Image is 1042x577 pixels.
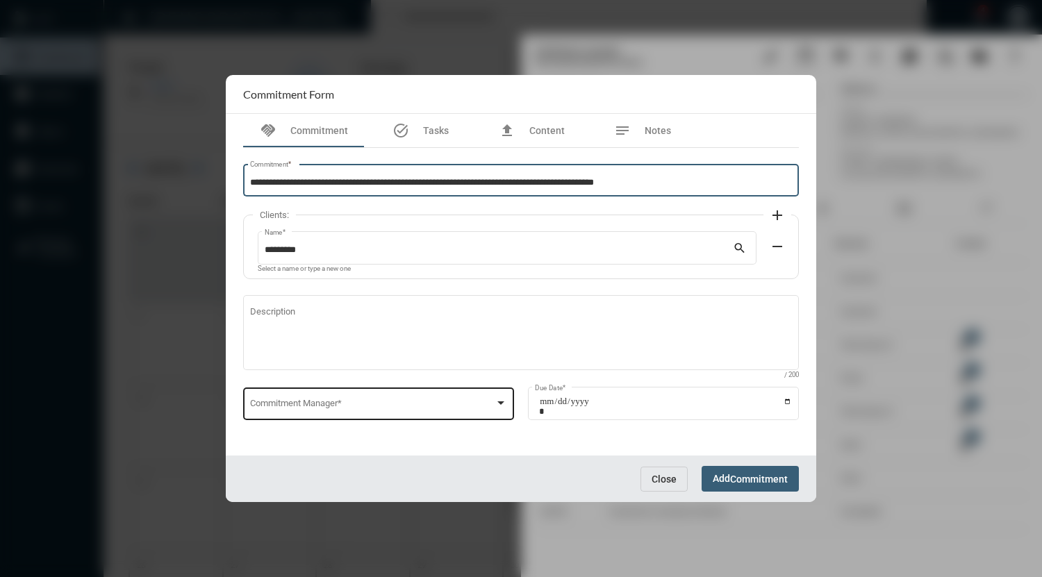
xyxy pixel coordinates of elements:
mat-icon: add [769,207,786,224]
button: Close [640,467,688,492]
label: Clients: [253,210,296,220]
mat-hint: / 200 [784,371,799,379]
mat-icon: notes [614,122,631,139]
span: Tasks [423,125,449,136]
mat-icon: remove [769,238,786,255]
mat-hint: Select a name or type a new one [258,265,351,273]
span: Commitment [730,474,788,485]
span: Notes [645,125,671,136]
span: Add [713,473,788,484]
mat-icon: handshake [260,122,276,139]
span: Commitment [290,125,348,136]
button: AddCommitment [702,466,799,492]
h2: Commitment Form [243,87,334,101]
span: Content [529,125,565,136]
span: Close [652,474,677,485]
mat-icon: task_alt [392,122,409,139]
mat-icon: file_upload [499,122,515,139]
mat-icon: search [733,241,750,258]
